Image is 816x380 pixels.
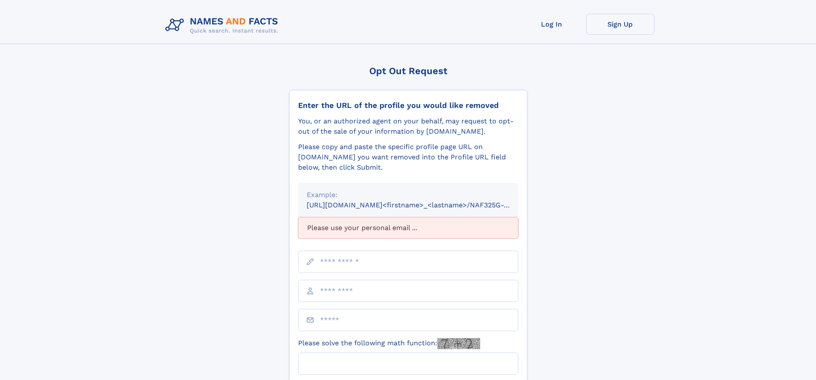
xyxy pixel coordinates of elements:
div: Example: [307,190,510,200]
img: Logo Names and Facts [162,14,285,37]
a: Log In [517,14,586,35]
small: [URL][DOMAIN_NAME]<firstname>_<lastname>/NAF325G-xxxxxxxx [307,201,535,209]
label: Please solve the following math function: [298,338,480,349]
div: You, or an authorized agent on your behalf, may request to opt-out of the sale of your informatio... [298,116,518,137]
a: Sign Up [586,14,655,35]
div: Opt Out Request [289,66,527,76]
div: Enter the URL of the profile you would like removed [298,101,518,110]
div: Please use your personal email ... [298,217,518,239]
div: Please copy and paste the specific profile page URL on [DOMAIN_NAME] you want removed into the Pr... [298,142,518,173]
